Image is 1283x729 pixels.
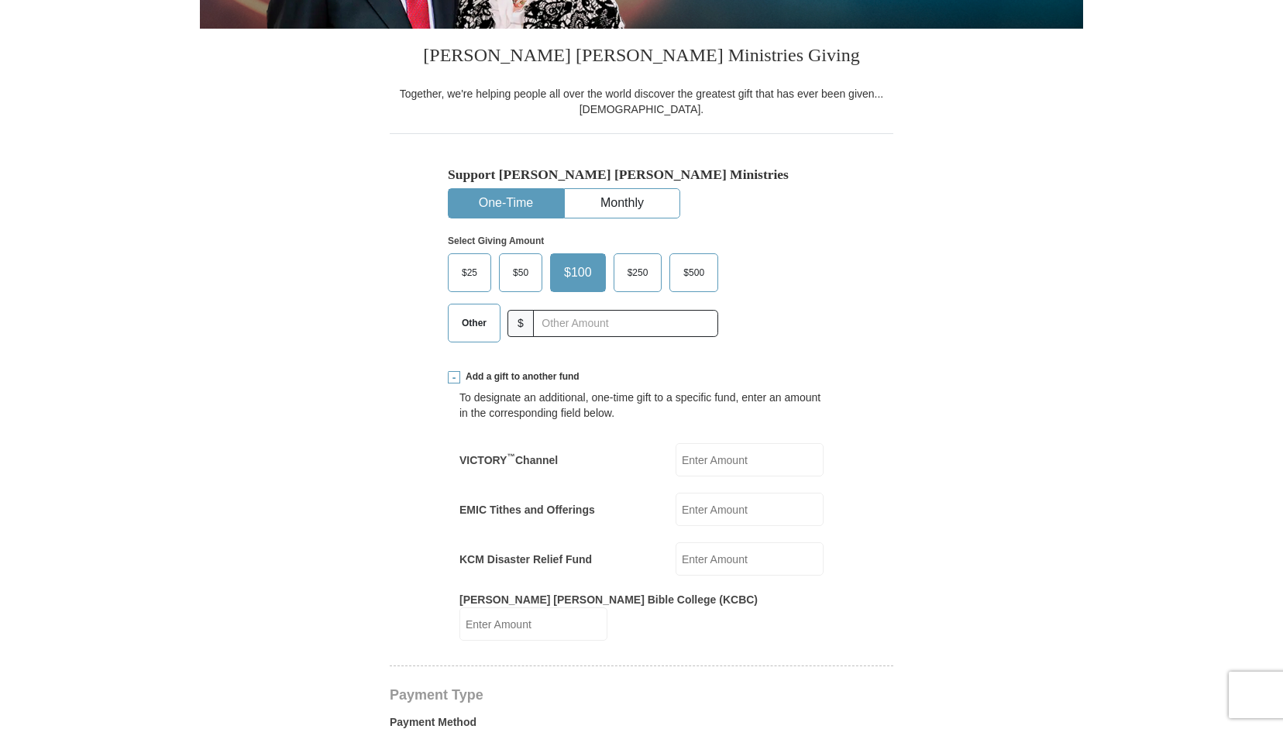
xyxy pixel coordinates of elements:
[459,552,592,567] label: KCM Disaster Relief Fund
[454,261,485,284] span: $25
[676,261,712,284] span: $500
[556,261,600,284] span: $100
[459,452,558,468] label: VICTORY Channel
[507,452,515,461] sup: ™
[459,592,758,607] label: [PERSON_NAME] [PERSON_NAME] Bible College (KCBC)
[676,493,824,526] input: Enter Amount
[507,310,534,337] span: $
[448,167,835,183] h5: Support [PERSON_NAME] [PERSON_NAME] Ministries
[533,310,718,337] input: Other Amount
[390,86,893,117] div: Together, we're helping people all over the world discover the greatest gift that has ever been g...
[459,502,595,518] label: EMIC Tithes and Offerings
[390,29,893,86] h3: [PERSON_NAME] [PERSON_NAME] Ministries Giving
[448,236,544,246] strong: Select Giving Amount
[459,607,607,641] input: Enter Amount
[390,689,893,701] h4: Payment Type
[676,542,824,576] input: Enter Amount
[676,443,824,476] input: Enter Amount
[459,390,824,421] div: To designate an additional, one-time gift to a specific fund, enter an amount in the correspondin...
[449,189,563,218] button: One-Time
[505,261,536,284] span: $50
[620,261,656,284] span: $250
[565,189,679,218] button: Monthly
[460,370,580,383] span: Add a gift to another fund
[454,311,494,335] span: Other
